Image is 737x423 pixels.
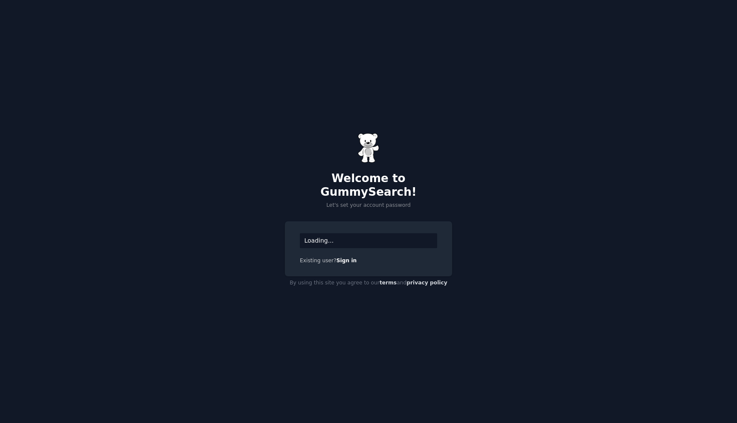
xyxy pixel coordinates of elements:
span: Existing user? [300,258,337,264]
a: privacy policy [406,280,447,286]
div: By using this site you agree to our and [285,276,452,290]
h2: Welcome to GummySearch! [285,172,452,199]
a: Sign in [337,258,357,264]
a: terms [380,280,397,286]
p: Let's set your account password [285,202,452,209]
div: Loading... [300,233,437,248]
img: Gummy Bear [358,133,379,163]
